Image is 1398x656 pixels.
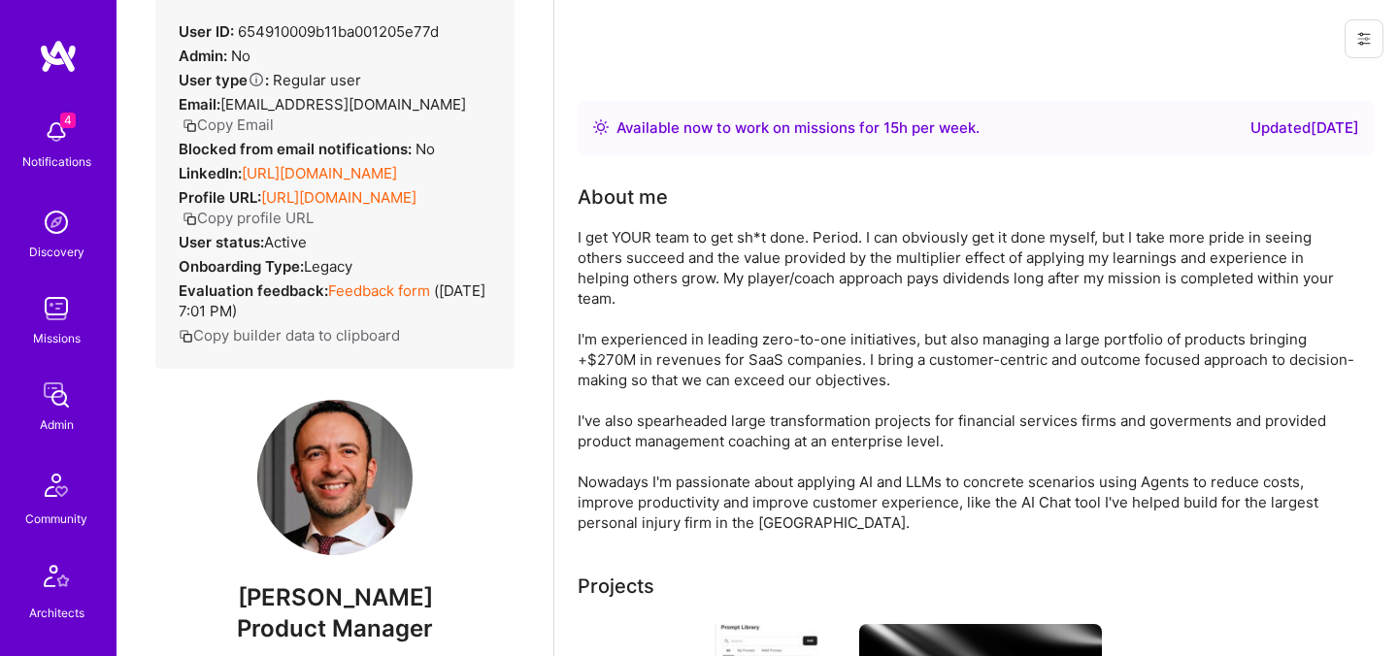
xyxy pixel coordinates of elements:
a: [URL][DOMAIN_NAME] [242,164,397,182]
img: discovery [37,203,76,242]
span: [PERSON_NAME] [155,583,515,612]
img: Availability [593,119,609,135]
img: bell [37,113,76,151]
strong: User status: [179,233,264,251]
i: Help [248,71,265,88]
span: 15 [883,118,899,137]
img: admin teamwork [37,376,76,414]
div: No [179,139,435,159]
button: Copy builder data to clipboard [179,325,400,345]
div: No [179,46,250,66]
span: 4 [60,113,76,128]
a: [URL][DOMAIN_NAME] [261,188,416,207]
button: Copy Email [183,115,274,135]
span: [EMAIL_ADDRESS][DOMAIN_NAME] [220,95,466,114]
button: Copy profile URL [183,208,314,228]
div: Projects [578,572,654,601]
img: logo [39,39,78,74]
div: 654910009b11ba001205e77d [179,21,439,42]
i: icon Copy [183,118,197,133]
strong: LinkedIn: [179,164,242,182]
i: icon Copy [179,329,193,344]
img: User Avatar [257,400,413,555]
strong: User ID: [179,22,234,41]
img: Architects [33,556,80,603]
span: Active [264,233,307,251]
div: Notifications [22,151,91,172]
strong: Profile URL: [179,188,261,207]
div: Architects [29,603,84,623]
span: Product Manager [237,614,433,642]
div: About me [578,182,668,212]
strong: Admin: [179,47,227,65]
strong: Onboarding Type: [179,257,304,276]
div: Discovery [29,242,84,262]
strong: Email: [179,95,220,114]
div: Admin [40,414,74,435]
div: I get YOUR team to get sh*t done. Period. I can obviously get it done myself, but I take more pri... [578,227,1354,533]
strong: User type : [179,71,269,89]
div: ( [DATE] 7:01 PM ) [179,280,491,321]
img: teamwork [37,289,76,328]
div: Available now to work on missions for h per week . [616,116,980,140]
i: icon Copy [183,212,197,226]
span: legacy [304,257,352,276]
div: Missions [33,328,81,348]
img: Community [33,462,80,508]
a: Feedback form [328,281,430,300]
strong: Blocked from email notifications: [179,140,416,158]
div: Community [25,508,87,529]
strong: Evaluation feedback: [179,281,328,300]
div: Updated [DATE] [1250,116,1359,140]
div: Regular user [179,70,361,90]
